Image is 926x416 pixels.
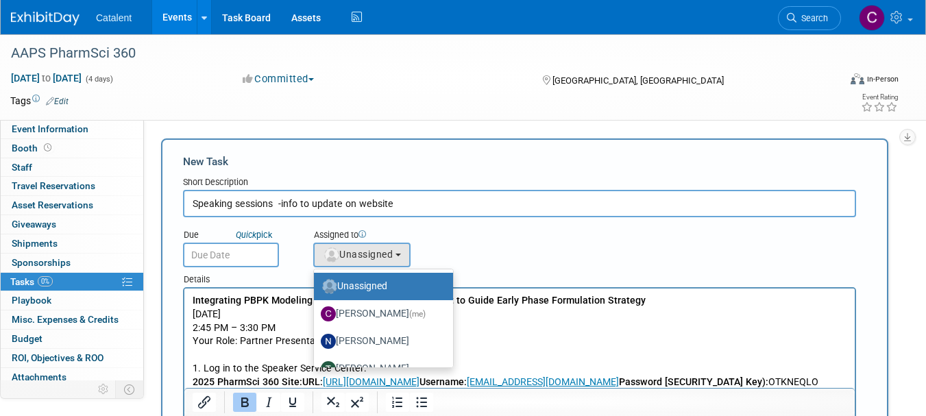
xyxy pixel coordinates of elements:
[1,349,143,367] a: ROI, Objectives & ROO
[1,158,143,177] a: Staff
[1,234,143,253] a: Shipments
[96,12,132,23] span: Catalent
[12,333,42,344] span: Budget
[12,219,56,230] span: Giveaways
[238,72,319,86] button: Committed
[12,295,51,306] span: Playbook
[851,73,864,84] img: Format-Inperson.png
[41,143,54,153] span: Booth not reserved yet
[12,162,32,173] span: Staff
[116,380,144,398] td: Toggle Event Tabs
[183,229,293,243] div: Due
[321,358,439,380] label: [PERSON_NAME]
[322,279,337,294] img: Unassigned-User-Icon.png
[12,371,66,382] span: Attachments
[1,368,143,387] a: Attachments
[866,74,899,84] div: In-Person
[321,334,336,349] img: N.jpg
[1,254,143,272] a: Sponsorships
[12,257,71,268] span: Sponsorships
[84,75,113,84] span: (4 days)
[193,393,216,412] button: Insert/edit link
[6,41,823,66] div: AAPS PharmSci 360
[1,330,143,348] a: Budget
[46,97,69,106] a: Edit
[386,393,409,412] button: Numbered list
[321,306,336,321] img: C.jpg
[236,230,256,240] i: Quick
[1,120,143,138] a: Event Information
[778,6,841,30] a: Search
[859,5,885,31] img: Christina Szendi
[281,393,304,412] button: Underline
[12,180,95,191] span: Travel Reservations
[10,94,69,108] td: Tags
[40,73,53,84] span: to
[313,229,466,243] div: Assigned to
[321,361,336,376] img: T.jpg
[12,199,93,210] span: Asset Reservations
[12,143,54,154] span: Booth
[183,243,279,267] input: Due Date
[1,139,143,158] a: Booth
[12,123,88,134] span: Event Information
[345,393,369,412] button: Superscript
[38,276,53,286] span: 0%
[313,243,411,267] button: Unassigned
[552,75,724,86] span: [GEOGRAPHIC_DATA], [GEOGRAPHIC_DATA]
[321,393,345,412] button: Subscript
[321,303,439,325] label: [PERSON_NAME]
[321,330,439,352] label: [PERSON_NAME]
[11,12,80,25] img: ExhibitDay
[12,238,58,249] span: Shipments
[323,249,393,260] span: Unassigned
[1,196,143,215] a: Asset Reservations
[12,352,103,363] span: ROI, Objectives & ROO
[10,72,82,84] span: [DATE] [DATE]
[1,273,143,291] a: Tasks0%
[233,229,275,241] a: Quickpick
[796,13,828,23] span: Search
[1,310,143,329] a: Misc. Expenses & Credits
[409,309,426,319] span: (me)
[1,291,143,310] a: Playbook
[410,393,433,412] button: Bullet list
[183,176,856,190] div: Short Description
[768,71,899,92] div: Event Format
[183,154,856,169] div: New Task
[10,276,53,287] span: Tasks
[183,267,856,287] div: Details
[257,393,280,412] button: Italic
[183,190,856,217] input: Name of task or a short description
[92,380,116,398] td: Personalize Event Tab Strip
[12,314,119,325] span: Misc. Expenses & Credits
[321,276,439,297] label: Unassigned
[861,94,898,101] div: Event Rating
[1,177,143,195] a: Travel Reservations
[1,215,143,234] a: Giveaways
[233,393,256,412] button: Bold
